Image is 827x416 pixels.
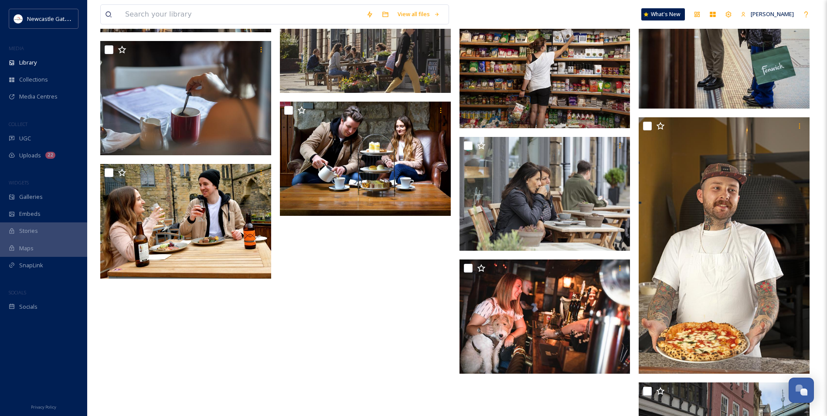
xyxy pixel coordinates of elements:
span: SnapLink [19,261,43,269]
span: Stories [19,227,38,235]
span: WIDGETS [9,179,29,186]
span: SOCIALS [9,289,26,296]
img: 121-grocery-shops-are-a-colourful-place-on-chillingham-road_51552338017_o.jpg [459,14,630,129]
span: Privacy Policy [31,404,56,410]
span: Uploads [19,151,41,160]
span: MEDIA [9,45,24,51]
span: COLLECT [9,121,27,127]
img: ngi-visit-england-2-34_51839494342_o.jpg [100,164,271,279]
img: cafe-culture-on-heaton-road-newcastle_51554188020_o.jpg [459,137,630,251]
span: Galleries [19,193,43,201]
img: ernest-ouseburn-newcastle_51854534495_o.jpg [100,41,271,155]
span: Maps [19,244,34,252]
a: What's New [641,8,685,20]
span: UGC [19,134,31,143]
a: Privacy Policy [31,401,56,412]
div: 22 [45,152,55,159]
span: Collections [19,75,48,84]
span: Embeds [19,210,41,218]
img: DqD9wEUd_400x400.jpg [14,14,23,23]
span: Library [19,58,37,67]
span: Socials [19,303,37,311]
span: Media Centres [19,92,58,101]
img: pat-the-dog-enjoys-a-beer-at-the-redhouse-newcastle-quayside_51486344196_o.jpg [459,259,630,374]
img: pizza-anyone-flints-chillingham-road-heaton_51553223701_o.jpg [639,117,810,374]
a: [PERSON_NAME] [736,6,798,23]
img: afternoon-tea-at-blackfriars-restaurant-and-parlour-bar_escape-the-everyday_visit-britain_5148637... [280,102,451,216]
span: Newcastle Gateshead Initiative [27,14,107,23]
span: [PERSON_NAME] [751,10,794,18]
input: Search your library [121,5,362,24]
a: View all files [393,6,444,23]
button: Open Chat [789,378,814,403]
